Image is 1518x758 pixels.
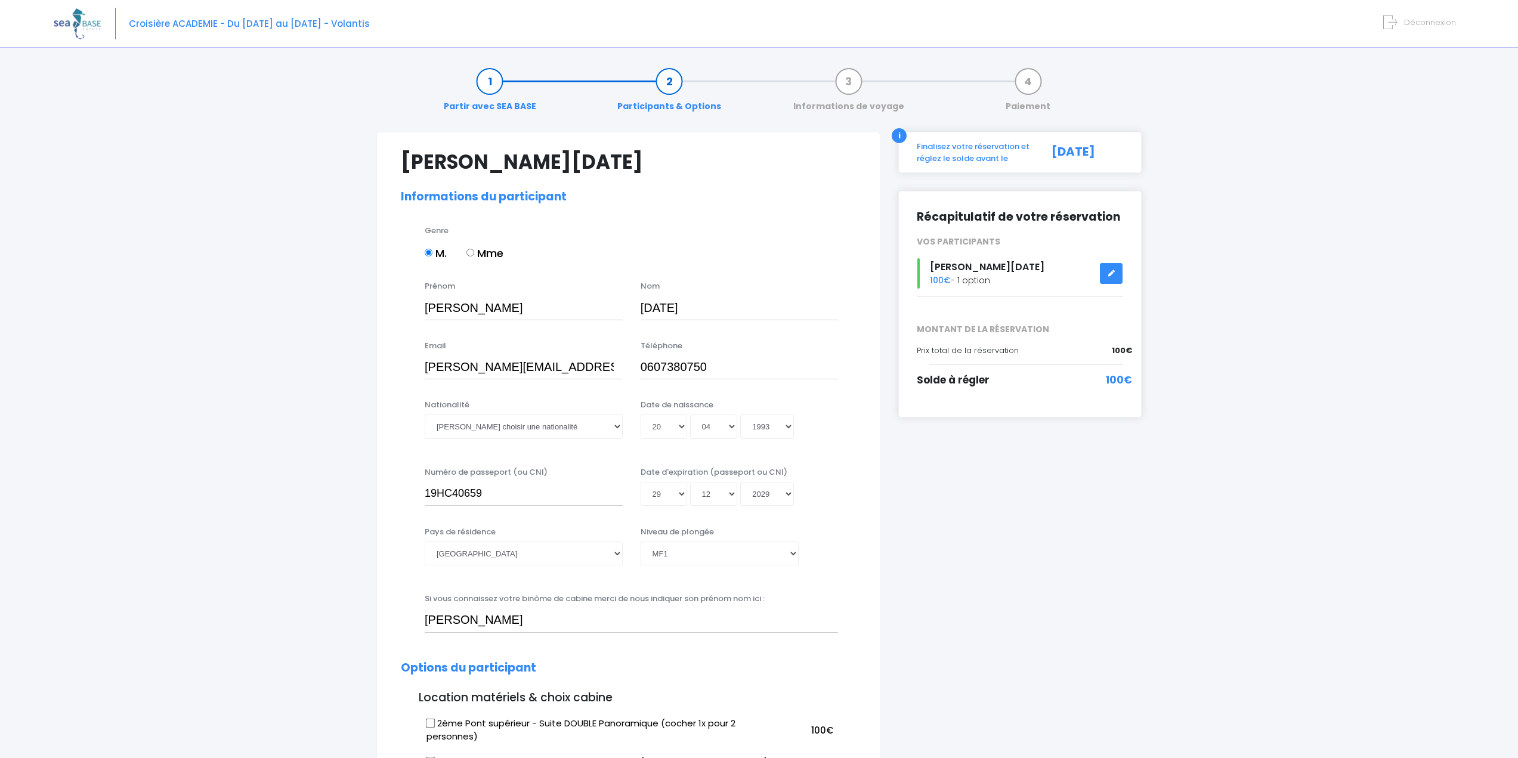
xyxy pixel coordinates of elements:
span: 100€ [1106,373,1132,388]
label: Pays de résidence [425,526,496,538]
span: 100€ [811,724,833,737]
label: Genre [425,225,449,237]
label: Mme [466,245,503,261]
div: - 1 option [908,258,1132,289]
label: Email [425,340,446,352]
label: Prénom [425,280,455,292]
span: Croisière ACADEMIE - Du [DATE] au [DATE] - Volantis [129,17,370,30]
span: MONTANT DE LA RÉSERVATION [908,323,1132,336]
input: 2ème Pont supérieur - Suite DOUBLE Panoramique (cocher 1x pour 2 personnes) [426,718,435,728]
span: 100€ [1112,345,1132,357]
span: 100€ [930,274,951,286]
label: Date d'expiration (passeport ou CNI) [641,466,787,478]
label: M. [425,245,447,261]
span: Solde à régler [917,373,990,387]
h2: Récapitulatif de votre réservation [917,209,1123,224]
label: Numéro de passeport (ou CNI) [425,466,548,478]
label: Téléphone [641,340,682,352]
h1: [PERSON_NAME][DATE] [401,150,856,174]
a: Partir avec SEA BASE [438,75,542,113]
label: Niveau de plongée [641,526,714,538]
a: Participants & Options [611,75,727,113]
div: [DATE] [1038,141,1132,164]
div: Finalisez votre réservation et réglez le solde avant le [908,141,1038,164]
h2: Options du participant [401,661,856,675]
label: 2ème Pont supérieur - Suite DOUBLE Panoramique (cocher 1x pour 2 personnes) [426,717,789,744]
input: M. [425,249,432,256]
a: Paiement [1000,75,1056,113]
label: Nationalité [425,399,469,411]
h3: Location matériels & choix cabine [401,691,856,705]
div: i [892,128,907,143]
div: VOS PARTICIPANTS [908,236,1132,248]
label: Si vous connaissez votre binôme de cabine merci de nous indiquer son prénom nom ici : [425,593,765,605]
span: Déconnexion [1404,17,1456,28]
h2: Informations du participant [401,190,856,204]
span: [PERSON_NAME][DATE] [930,260,1044,274]
span: Prix total de la réservation [917,345,1019,356]
label: Date de naissance [641,399,713,411]
label: Nom [641,280,660,292]
a: Informations de voyage [787,75,910,113]
input: Mme [466,249,474,256]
